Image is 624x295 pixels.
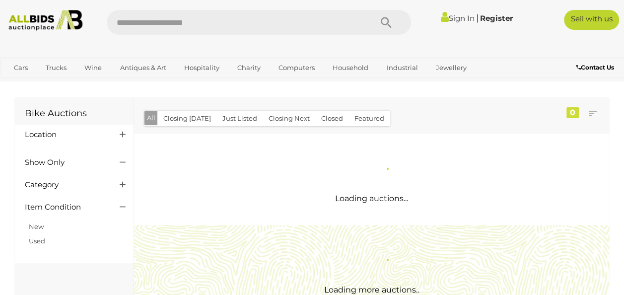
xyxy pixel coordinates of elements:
[335,194,408,203] span: Loading auctions...
[566,107,579,118] div: 0
[82,76,166,92] a: [GEOGRAPHIC_DATA]
[7,76,39,92] a: Office
[441,13,475,23] a: Sign In
[480,13,513,23] a: Register
[216,111,263,126] button: Just Listed
[178,60,226,76] a: Hospitality
[25,158,105,167] h4: Show Only
[315,111,349,126] button: Closed
[263,111,316,126] button: Closing Next
[25,203,105,212] h4: Item Condition
[29,237,45,245] a: Used
[576,62,617,73] a: Contact Us
[324,285,419,295] span: Loading more auctions..
[29,222,44,230] a: New
[144,111,158,125] button: All
[25,109,124,119] h1: Bike Auctions
[326,60,375,76] a: Household
[39,60,73,76] a: Trucks
[429,60,473,76] a: Jewellery
[4,10,87,31] img: Allbids.com.au
[272,60,321,76] a: Computers
[576,64,614,71] b: Contact Us
[44,76,77,92] a: Sports
[564,10,619,30] a: Sell with us
[7,60,34,76] a: Cars
[348,111,390,126] button: Featured
[157,111,217,126] button: Closing [DATE]
[25,181,105,189] h4: Category
[78,60,108,76] a: Wine
[476,12,479,23] span: |
[361,10,411,35] button: Search
[231,60,267,76] a: Charity
[114,60,173,76] a: Antiques & Art
[25,131,105,139] h4: Location
[380,60,424,76] a: Industrial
